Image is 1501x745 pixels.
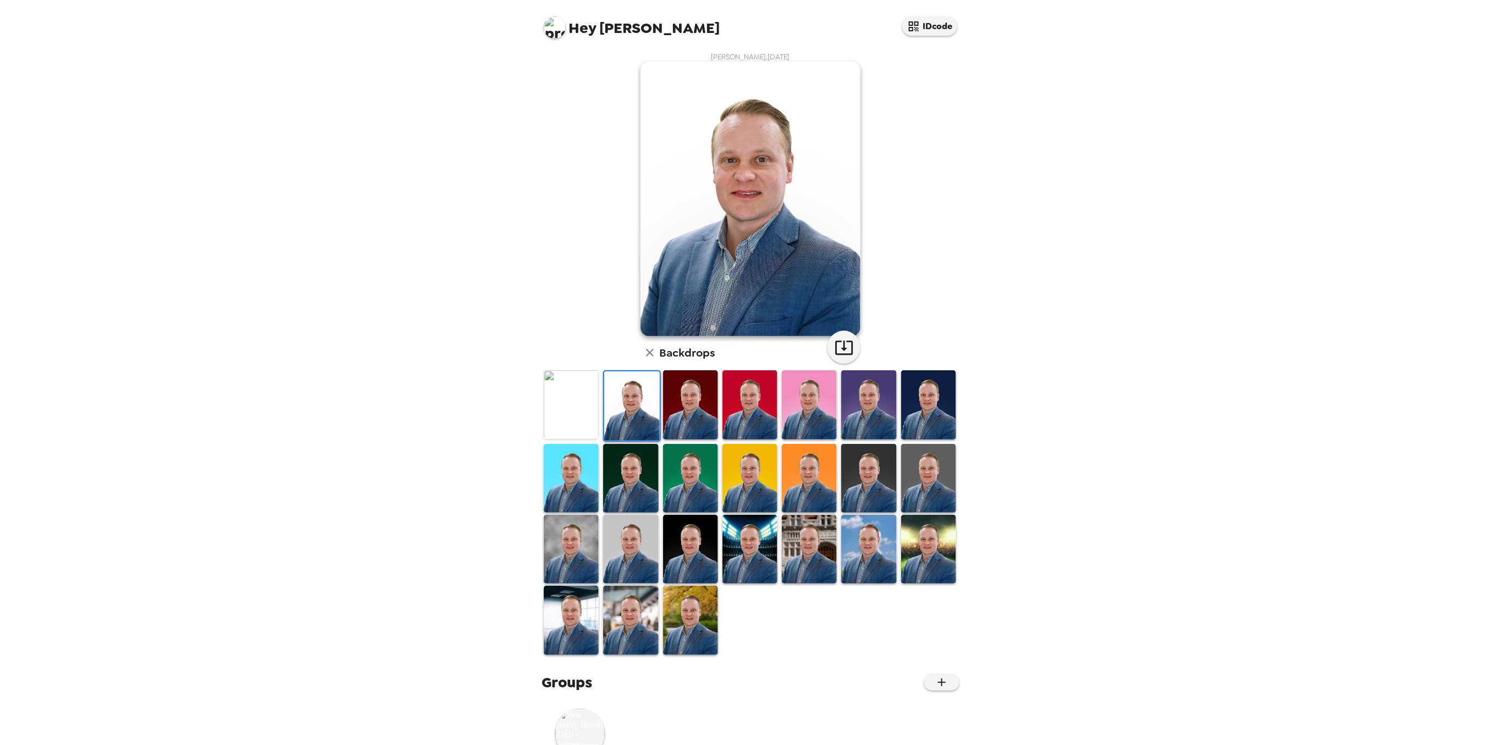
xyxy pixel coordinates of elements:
[659,344,715,362] h6: Backdrops
[711,52,790,62] span: [PERSON_NAME] , [DATE]
[544,16,566,38] img: profile pic
[641,62,860,336] img: user
[569,18,596,38] span: Hey
[542,672,592,692] span: Groups
[544,11,720,36] span: [PERSON_NAME]
[544,370,599,439] img: Original
[902,16,957,36] button: IDcode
